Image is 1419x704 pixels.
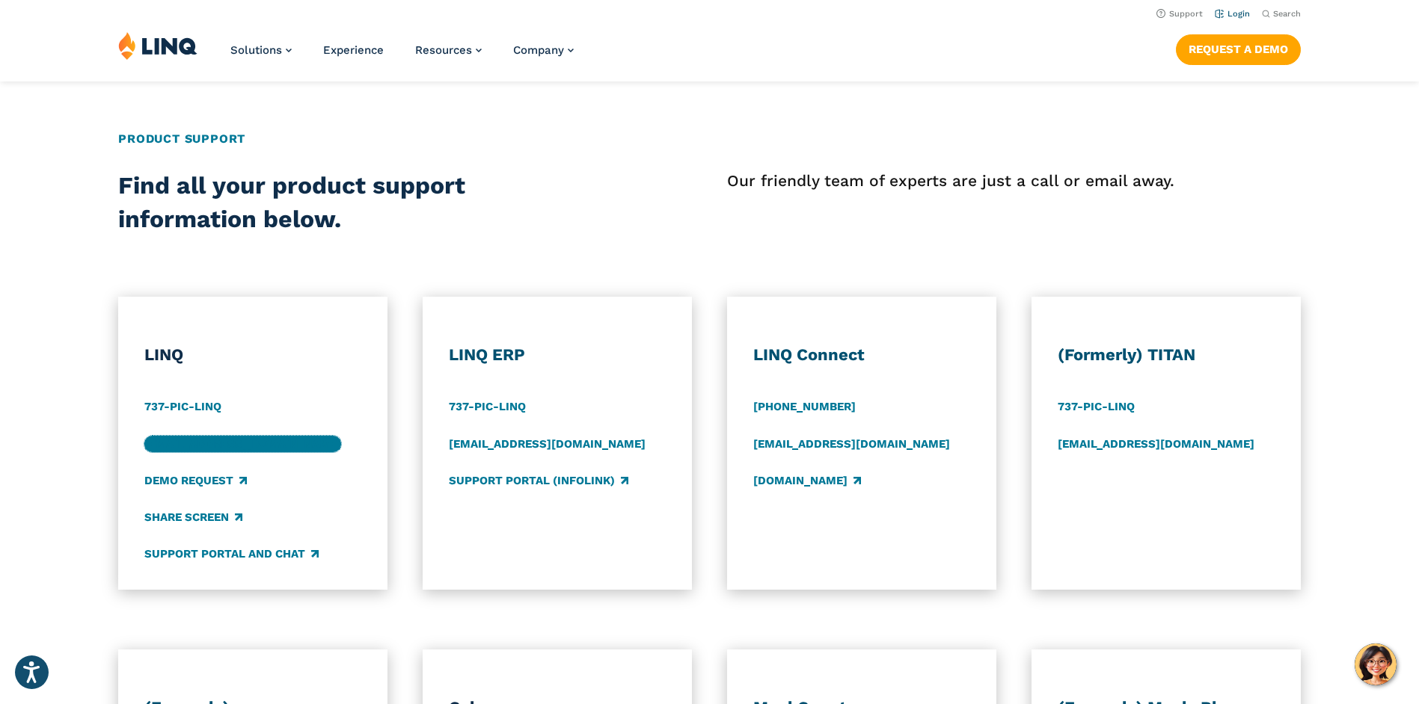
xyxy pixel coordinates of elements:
a: 737-PIC-LINQ [1058,399,1135,416]
span: Company [513,43,564,57]
span: Search [1273,9,1301,19]
nav: Primary Navigation [230,31,574,81]
a: 737-PIC-LINQ [144,399,221,416]
h3: LINQ ERP [449,345,666,365]
a: Demo Request [144,472,247,489]
a: Share Screen [144,509,242,525]
a: Login [1215,9,1250,19]
button: Open Search Bar [1262,8,1301,19]
a: Resources [415,43,482,57]
a: Request a Demo [1176,34,1301,64]
h3: LINQ Connect [753,345,971,365]
a: Solutions [230,43,292,57]
h2: Product Support [118,130,1301,148]
a: [EMAIL_ADDRESS][DOMAIN_NAME] [753,436,950,452]
span: Solutions [230,43,282,57]
a: [PHONE_NUMBER] [753,399,856,416]
a: Support Portal (Infolink) [449,472,628,489]
h2: Find all your product support information below. [118,169,590,237]
a: Support Portal and Chat [144,546,319,563]
a: [EMAIL_ADDRESS][DOMAIN_NAME] [1058,436,1254,452]
a: [DOMAIN_NAME] [753,472,861,489]
nav: Button Navigation [1176,31,1301,64]
p: Our friendly team of experts are just a call or email away. [727,169,1301,193]
a: Company [513,43,574,57]
a: 737-PIC-LINQ [449,399,526,416]
a: Support [1156,9,1203,19]
a: Experience [323,43,384,57]
a: [EMAIL_ADDRESS][DOMAIN_NAME] [144,436,341,452]
span: Resources [415,43,472,57]
h3: LINQ [144,345,362,365]
img: LINQ | K‑12 Software [118,31,197,60]
a: [EMAIL_ADDRESS][DOMAIN_NAME] [449,436,646,452]
h3: (Formerly) TITAN [1058,345,1275,365]
button: Hello, have a question? Let’s chat. [1355,643,1397,685]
